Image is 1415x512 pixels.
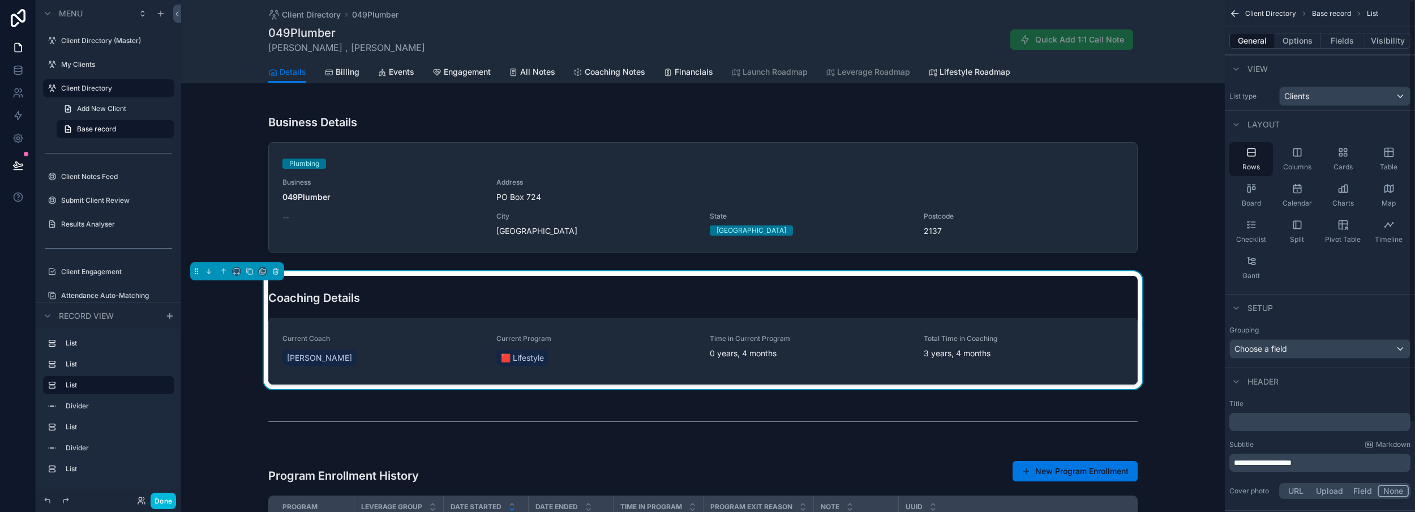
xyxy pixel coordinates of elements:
span: Details [280,66,306,78]
button: Columns [1275,142,1319,176]
span: Clients [1284,91,1309,102]
a: Financials [663,62,713,84]
button: Gantt [1229,251,1273,285]
a: Details [268,62,306,83]
button: Rows [1229,142,1273,176]
label: List [66,360,165,369]
span: Timeline [1375,235,1403,244]
span: Charts [1332,199,1354,208]
a: Launch Roadmap [731,62,808,84]
span: Time in Program [620,502,682,511]
label: My Clients [61,60,168,69]
h3: Coaching Details [268,289,360,306]
button: Charts [1321,178,1365,212]
label: Divider [66,402,165,411]
a: Billing [324,62,359,84]
button: URL [1281,485,1311,497]
span: Cards [1333,163,1353,172]
label: Submit Client Review [61,196,168,205]
label: Subtitle [1229,440,1254,449]
span: Billing [336,66,359,78]
label: Client Engagement [61,267,168,276]
button: Board [1229,178,1273,212]
label: Cover photo [1229,487,1275,496]
button: Visibility [1365,33,1410,49]
span: Leverage Group [361,502,422,511]
label: Client Directory [61,84,168,93]
span: PROGRAM EXIT REASON [710,502,792,511]
a: Leverage Roadmap [826,62,910,84]
span: Base record [1312,9,1351,18]
label: List [66,464,165,473]
h1: 049Plumber [268,25,425,41]
span: Record view [59,310,114,322]
button: Checklist [1229,215,1273,249]
span: Financials [675,66,713,78]
a: Add New Client [57,100,174,118]
a: Events [378,62,414,84]
span: List [1367,9,1378,18]
span: Current Coach [282,334,483,343]
span: [PERSON_NAME] , [PERSON_NAME] [268,41,425,54]
span: Total Time in Coaching [924,334,1124,343]
span: Setup [1247,302,1273,314]
button: None [1378,485,1409,497]
a: 049Plumber [352,9,398,20]
label: List type [1229,92,1275,101]
span: View [1247,63,1268,75]
span: Rows [1242,163,1260,172]
span: Events [389,66,414,78]
div: scrollable content [1229,413,1410,431]
span: Engagement [444,66,491,78]
button: Calendar [1275,178,1319,212]
button: Fields [1320,33,1366,49]
button: Options [1275,33,1320,49]
span: Map [1382,199,1396,208]
span: Layout [1247,119,1280,130]
label: Client Notes Feed [61,172,168,181]
a: Base record [57,120,174,138]
span: Client Directory [1245,9,1296,18]
label: Results Analyser [61,220,168,229]
span: Launch Roadmap [743,66,808,78]
button: Clients [1279,87,1410,106]
a: Client Directory [268,9,341,20]
span: Client Directory [282,9,341,20]
button: Done [151,493,176,509]
label: Title [1229,399,1410,408]
button: Field [1348,485,1378,497]
span: Table [1380,163,1397,172]
button: Pivot Table [1321,215,1365,249]
label: Grouping [1229,326,1259,335]
span: Coaching Notes [585,66,645,78]
button: Timeline [1367,215,1410,249]
span: Lifestyle Roadmap [940,66,1010,78]
button: Upload [1311,485,1348,497]
span: 0 years, 4 months [710,348,910,359]
span: Menu [59,8,83,19]
span: [PERSON_NAME] [287,352,352,364]
label: Divider [66,443,165,453]
a: Engagement [432,62,491,84]
div: scrollable content [1229,454,1410,472]
button: General [1229,33,1275,49]
span: Program [282,502,318,511]
a: Lifestyle Roadmap [928,62,1010,84]
button: Choose a field [1229,339,1410,359]
span: 3 years, 4 months [924,348,1124,359]
label: List [66,339,165,348]
span: Board [1242,199,1261,208]
span: Date Started [451,502,501,511]
label: List [66,423,165,432]
a: Attendance Auto-Matching [61,291,168,300]
span: 🟥 Lifestyle [501,352,544,364]
span: Header [1247,376,1279,387]
span: Base record [77,125,116,134]
button: Cards [1321,142,1365,176]
div: scrollable content [36,329,181,489]
a: Coaching Notes [573,62,645,84]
